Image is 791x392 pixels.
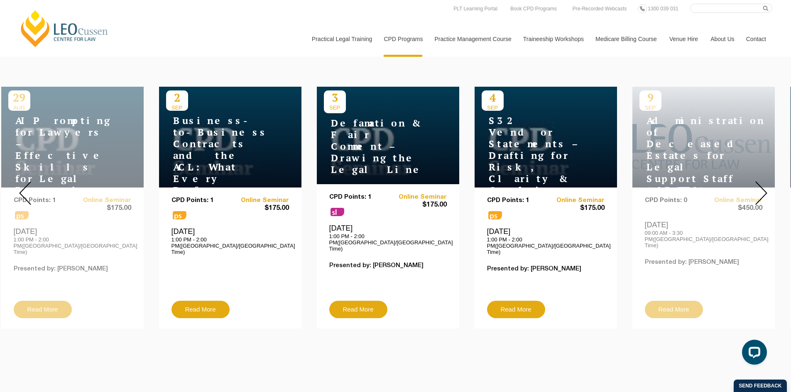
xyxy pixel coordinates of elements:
p: 1:00 PM - 2:00 PM([GEOGRAPHIC_DATA]/[GEOGRAPHIC_DATA] Time) [171,236,289,255]
a: PLT Learning Portal [451,4,500,13]
a: Read More [171,301,230,318]
a: Online Seminar [388,194,447,201]
div: [DATE] [487,227,605,255]
iframe: LiveChat chat widget [735,336,770,371]
a: Pre-Recorded Webcasts [571,4,629,13]
span: $175.00 [388,201,447,209]
a: About Us [704,21,740,57]
h4: Defamation & Fair Comment – Drawing the Legal Line [324,117,428,175]
p: CPD Points: 1 [171,197,230,204]
p: Presented by: [PERSON_NAME] [329,262,447,269]
a: Online Seminar [230,197,289,204]
img: Prev [19,181,31,205]
a: CPD Programs [377,21,428,57]
a: 1300 039 031 [646,4,680,13]
div: [DATE] [329,224,447,252]
span: SEP [482,105,504,111]
a: Venue Hire [663,21,704,57]
p: Presented by: [PERSON_NAME] [487,265,605,273]
p: 1:00 PM - 2:00 PM([GEOGRAPHIC_DATA]/[GEOGRAPHIC_DATA] Time) [487,236,605,255]
div: [DATE] [171,227,289,255]
a: Medicare Billing Course [589,21,663,57]
a: Read More [329,301,387,318]
h4: S32 Vendor Statements – Drafting for Risk, Clarity & Compliance [482,115,585,196]
a: Online Seminar [546,197,605,204]
span: $175.00 [546,204,605,213]
p: CPD Points: 1 [329,194,388,201]
a: [PERSON_NAME] Centre for Law [19,9,110,48]
a: Traineeship Workshops [517,21,589,57]
a: Practice Management Course [429,21,517,57]
a: Read More [487,301,545,318]
span: ps [488,211,502,219]
span: $175.00 [230,204,289,213]
a: Book CPD Programs [508,4,558,13]
p: 3 [324,90,346,105]
span: sl [331,208,344,216]
p: CPD Points: 1 [487,197,546,204]
span: SEP [324,105,346,111]
a: Contact [740,21,772,57]
span: SEP [166,105,188,111]
p: 4 [482,90,504,105]
img: Next [755,181,767,205]
a: Practical Legal Training [306,21,378,57]
p: 2 [166,90,188,105]
p: 1:00 PM - 2:00 PM([GEOGRAPHIC_DATA]/[GEOGRAPHIC_DATA] Time) [329,233,447,252]
span: 1300 039 031 [648,6,678,12]
span: ps [173,211,186,219]
h4: Business-to-Business Contracts and the ACL: What Every Drafter Needs to Know [166,115,270,219]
